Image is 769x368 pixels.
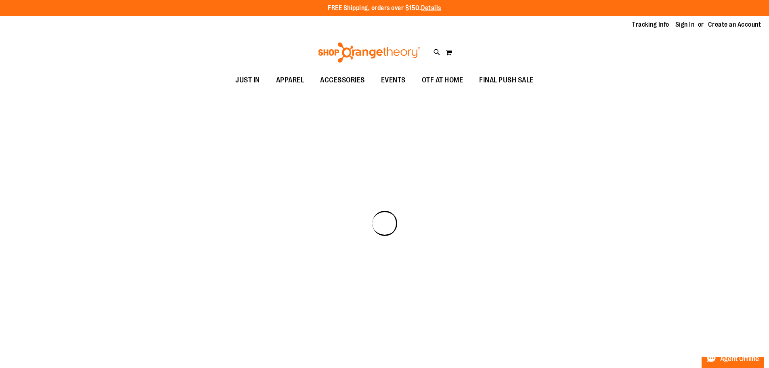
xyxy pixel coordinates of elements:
[675,20,695,29] a: Sign In
[320,71,365,89] span: ACCESSORIES
[471,71,542,90] a: FINAL PUSH SALE
[268,71,312,90] a: APPAREL
[479,71,534,89] span: FINAL PUSH SALE
[422,71,463,89] span: OTF AT HOME
[414,71,471,90] a: OTF AT HOME
[317,42,421,63] img: Shop Orangetheory
[632,20,669,29] a: Tracking Info
[328,4,441,13] p: FREE Shipping, orders over $150.
[381,71,406,89] span: EVENTS
[276,71,304,89] span: APPAREL
[227,71,268,90] a: JUST IN
[312,71,373,90] a: ACCESSORIES
[421,4,441,12] a: Details
[373,71,414,90] a: EVENTS
[708,20,761,29] a: Create an Account
[235,71,260,89] span: JUST IN
[702,349,764,368] button: Agent Offline
[720,355,759,363] span: Agent Offline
